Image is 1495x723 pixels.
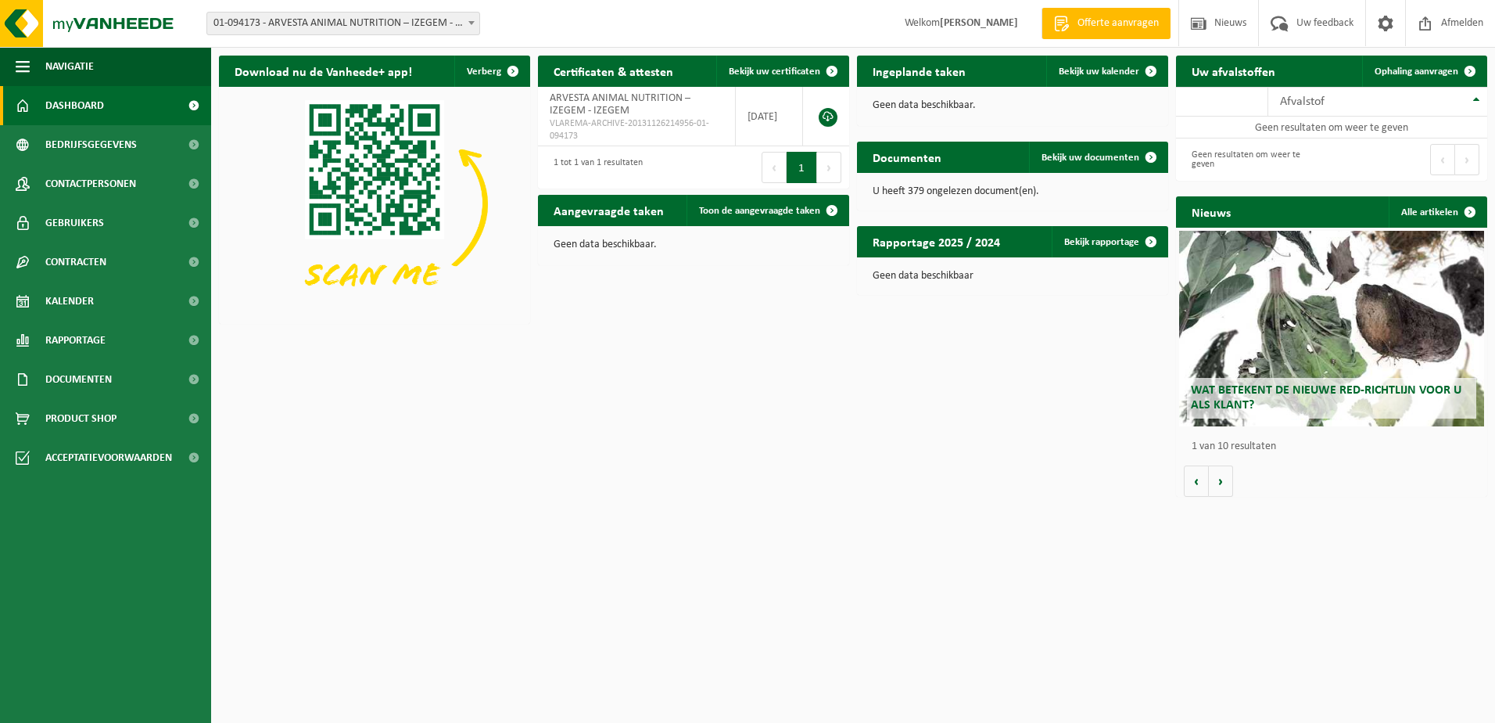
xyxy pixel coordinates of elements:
span: ARVESTA ANIMAL NUTRITION – IZEGEM - IZEGEM [550,92,690,117]
span: Acceptatievoorwaarden [45,438,172,477]
a: Ophaling aanvragen [1362,56,1486,87]
h2: Ingeplande taken [857,56,981,86]
p: Geen data beschikbaar. [873,100,1153,111]
span: Bekijk uw documenten [1041,153,1139,163]
span: Toon de aangevraagde taken [699,206,820,216]
span: Bekijk uw certificaten [729,67,820,77]
button: Previous [762,152,787,183]
span: Bedrijfsgegevens [45,125,137,164]
h2: Download nu de Vanheede+ app! [219,56,428,86]
a: Wat betekent de nieuwe RED-richtlijn voor u als klant? [1179,231,1484,426]
button: 1 [787,152,817,183]
a: Alle artikelen [1389,196,1486,228]
span: Gebruikers [45,203,104,243]
span: VLAREMA-ARCHIVE-20131126214956-01-094173 [550,117,723,142]
a: Bekijk uw kalender [1046,56,1167,87]
h2: Aangevraagde taken [538,195,679,225]
a: Toon de aangevraagde taken [687,195,848,226]
div: 1 tot 1 van 1 resultaten [546,150,643,185]
div: Geen resultaten om weer te geven [1184,142,1324,177]
h2: Nieuws [1176,196,1246,227]
span: Contactpersonen [45,164,136,203]
span: Kalender [45,282,94,321]
span: Navigatie [45,47,94,86]
strong: [PERSON_NAME] [940,17,1018,29]
span: Afvalstof [1280,95,1325,108]
img: Download de VHEPlus App [219,87,530,321]
a: Bekijk uw documenten [1029,142,1167,173]
p: Geen data beschikbaar [873,271,1153,282]
span: Bekijk uw kalender [1059,67,1139,77]
span: Verberg [467,67,501,77]
a: Bekijk rapportage [1052,226,1167,257]
button: Verberg [454,56,529,87]
button: Previous [1430,144,1455,175]
td: Geen resultaten om weer te geven [1176,117,1487,138]
span: Product Shop [45,399,117,438]
span: 01-094173 - ARVESTA ANIMAL NUTRITION – IZEGEM - IZEGEM [206,12,480,35]
p: Geen data beschikbaar. [554,239,834,250]
span: Rapportage [45,321,106,360]
button: Vorige [1184,466,1209,497]
span: Offerte aanvragen [1074,16,1163,31]
button: Next [1455,144,1479,175]
p: 1 van 10 resultaten [1192,441,1479,452]
h2: Rapportage 2025 / 2024 [857,226,1016,257]
span: 01-094173 - ARVESTA ANIMAL NUTRITION – IZEGEM - IZEGEM [207,13,479,34]
a: Bekijk uw certificaten [716,56,848,87]
h2: Certificaten & attesten [538,56,689,86]
span: Ophaling aanvragen [1375,67,1458,77]
button: Volgende [1209,466,1233,497]
td: [DATE] [736,87,803,146]
span: Contracten [45,243,106,282]
span: Dashboard [45,86,104,125]
h2: Documenten [857,142,957,172]
a: Offerte aanvragen [1041,8,1171,39]
span: Documenten [45,360,112,399]
span: Wat betekent de nieuwe RED-richtlijn voor u als klant? [1191,384,1461,412]
p: U heeft 379 ongelezen document(en). [873,186,1153,197]
h2: Uw afvalstoffen [1176,56,1291,86]
button: Next [817,152,841,183]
